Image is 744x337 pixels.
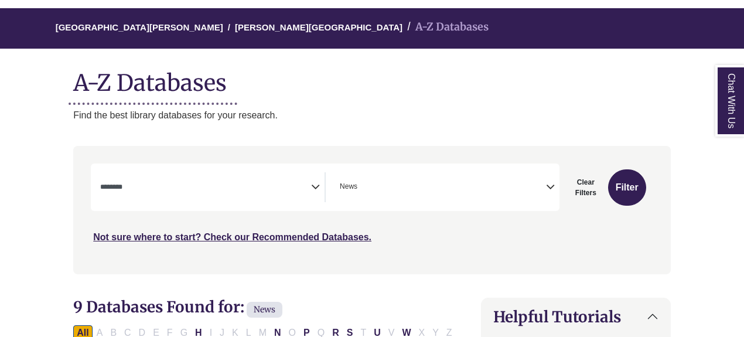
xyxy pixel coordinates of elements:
button: Submit for Search Results [608,169,646,206]
a: [GEOGRAPHIC_DATA][PERSON_NAME] [56,21,223,32]
a: Not sure where to start? Check our Recommended Databases. [93,232,371,242]
textarea: Search [100,183,311,193]
li: News [335,181,357,192]
nav: breadcrumb [73,8,671,49]
h1: A-Z Databases [73,60,671,96]
p: Find the best library databases for your research. [73,108,671,123]
button: Clear Filters [566,169,605,206]
a: [PERSON_NAME][GEOGRAPHIC_DATA] [235,21,402,32]
span: News [340,181,357,192]
button: Helpful Tutorials [482,298,670,335]
nav: Search filters [73,146,671,274]
span: 9 Databases Found for: [73,297,244,316]
textarea: Search [360,183,365,193]
li: A-Z Databases [402,19,489,36]
span: News [247,302,282,318]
